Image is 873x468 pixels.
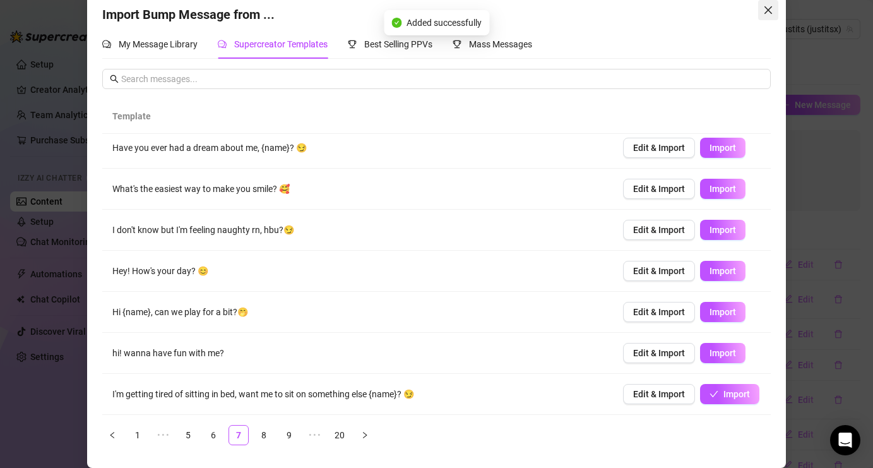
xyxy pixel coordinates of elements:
[102,425,122,445] button: left
[710,266,736,276] span: Import
[623,220,695,240] button: Edit & Import
[102,374,612,415] td: I'm getting tired of sitting in bed, want me to sit on something else {name}? 😏
[121,72,763,86] input: Search messages...
[102,292,612,333] td: Hi {name}, can we play for a bit?🤭
[710,184,736,194] span: Import
[623,302,695,322] button: Edit & Import
[391,18,401,28] span: check-circle
[633,307,685,317] span: Edit & Import
[229,425,249,445] li: 7
[830,425,860,455] div: Open Intercom Messenger
[330,426,349,445] a: 20
[633,348,685,358] span: Edit & Import
[361,431,369,439] span: right
[623,138,695,158] button: Edit & Import
[179,426,198,445] a: 5
[110,75,119,83] span: search
[700,343,745,363] button: Import
[102,128,612,169] td: Have you ever had a dream about me, {name}? 😏
[407,16,482,30] span: Added successfully
[710,225,736,235] span: Import
[102,425,122,445] li: Previous Page
[710,307,736,317] span: Import
[633,225,685,235] span: Edit & Import
[723,389,750,399] span: Import
[700,179,745,199] button: Import
[229,426,248,445] a: 7
[304,425,324,445] span: •••
[710,143,736,153] span: Import
[633,184,685,194] span: Edit & Import
[279,425,299,445] li: 9
[623,384,695,404] button: Edit & Import
[234,39,328,49] span: Supercreator Templates
[700,302,745,322] button: Import
[355,425,375,445] button: right
[119,39,198,49] span: My Message Library
[348,40,357,49] span: trophy
[763,5,773,15] span: close
[218,40,227,49] span: comment
[153,425,173,445] li: Previous 5 Pages
[304,425,324,445] li: Next 5 Pages
[102,210,612,251] td: I don't know but I'm feeling naughty rn, hbu?😏
[254,425,274,445] li: 8
[633,266,685,276] span: Edit & Import
[128,425,148,445] li: 1
[102,99,612,134] th: Template
[102,333,612,374] td: hi! wanna have fun with me?
[254,426,273,445] a: 8
[109,431,116,439] span: left
[153,425,173,445] span: •••
[280,426,299,445] a: 9
[203,425,223,445] li: 6
[623,261,695,281] button: Edit & Import
[623,343,695,363] button: Edit & Import
[355,425,375,445] li: Next Page
[710,390,718,399] span: check
[469,39,532,49] span: Mass Messages
[700,138,745,158] button: Import
[102,40,111,49] span: comment
[623,179,695,199] button: Edit & Import
[633,143,685,153] span: Edit & Import
[204,426,223,445] a: 6
[710,348,736,358] span: Import
[178,425,198,445] li: 5
[700,220,745,240] button: Import
[633,389,685,399] span: Edit & Import
[758,5,778,15] span: Close
[364,39,432,49] span: Best Selling PPVs
[700,261,745,281] button: Import
[128,426,147,445] a: 1
[330,425,350,445] li: 20
[102,169,612,210] td: What's the easiest way to make you smile? 🥰
[102,7,275,22] span: Import Bump Message from ...
[453,40,461,49] span: trophy
[700,384,759,404] button: Import
[102,251,612,292] td: Hey! How's your day? 😊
